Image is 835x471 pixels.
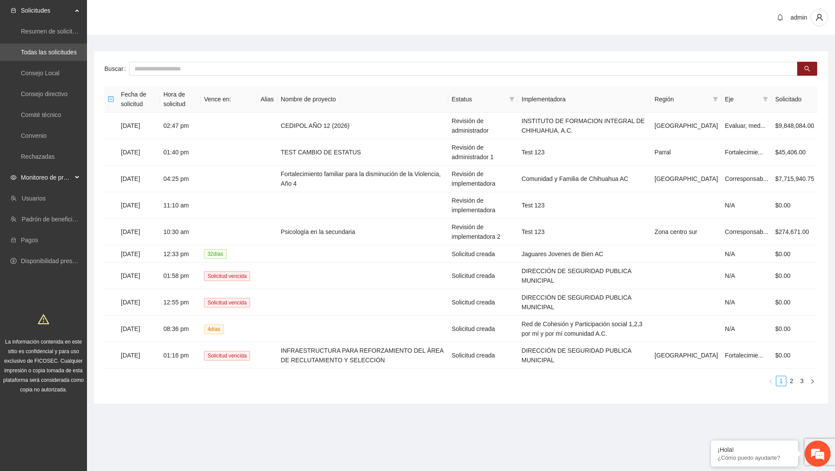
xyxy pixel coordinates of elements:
td: 10:30 am [160,219,200,245]
span: 32 día s [204,249,227,259]
td: N/A [721,316,772,342]
td: 12:33 pm [160,245,200,263]
td: $9,848,084.00 [772,113,818,139]
span: La información contenida en este sitio es confidencial y para uso exclusivo de FICOSEC. Cualquier... [3,339,84,393]
td: INSTITUTO DE FORMACION INTEGRAL DE CHIHUAHUA, A.C. [518,113,651,139]
td: DIRECCIÓN DE SEGURIDAD PUBLICA MUNICIPAL [518,289,651,316]
td: [DATE] [117,113,160,139]
span: Solicitud vencida [204,271,250,281]
span: Monitoreo de proyectos [21,169,72,186]
td: 02:47 pm [160,113,200,139]
span: filter [711,93,720,106]
td: Comunidad y Familia de Chihuahua AC [518,166,651,192]
button: bell [773,10,787,24]
td: 12:55 pm [160,289,200,316]
td: [GEOGRAPHIC_DATA] [651,166,721,192]
td: Zona centro sur [651,219,721,245]
td: 08:36 pm [160,316,200,342]
th: Solicitado [772,86,818,113]
td: $0.00 [772,342,818,369]
span: minus-square [108,96,114,102]
th: Fecha de solicitud [117,86,160,113]
td: N/A [721,263,772,289]
span: Corresponsab... [725,228,768,235]
td: [GEOGRAPHIC_DATA] [651,342,721,369]
a: Consejo directivo [21,90,67,97]
span: filter [509,97,514,102]
a: Consejo Local [21,70,60,77]
td: [DATE] [117,289,160,316]
td: Solicitud creada [448,245,518,263]
td: Revisión de administrador [448,113,518,139]
p: ¿Cómo puedo ayudarte? [718,454,792,461]
th: Hora de solicitud [160,86,200,113]
td: [GEOGRAPHIC_DATA] [651,113,721,139]
td: $0.00 [772,192,818,219]
td: Revisión de administrador 1 [448,139,518,166]
td: $0.00 [772,316,818,342]
a: Todas las solicitudes [21,49,77,56]
th: Implementadora [518,86,651,113]
td: Solicitud creada [448,316,518,342]
li: Next Page [807,376,818,386]
a: Disponibilidad presupuestal [21,257,95,264]
span: Fortalecimie... [725,352,763,359]
td: [DATE] [117,139,160,166]
td: N/A [721,289,772,316]
td: Test 123 [518,192,651,219]
td: [DATE] [117,219,160,245]
td: [DATE] [117,342,160,369]
span: Región [655,94,709,104]
label: Buscar [104,62,129,76]
span: Estatus [452,94,506,104]
td: 04:25 pm [160,166,200,192]
span: Solicitud vencida [204,351,250,361]
span: filter [508,93,516,106]
button: user [811,9,828,26]
td: Fortalecimiento familiar para la disminución de la Violencia, Año 4 [277,166,448,192]
button: search [797,62,817,76]
td: 01:40 pm [160,139,200,166]
span: search [804,66,810,73]
a: Usuarios [22,195,46,202]
td: Solicitud creada [448,342,518,369]
a: Convenio [21,132,47,139]
span: right [810,379,815,384]
td: Solicitud creada [448,289,518,316]
td: [DATE] [117,166,160,192]
span: admin [791,14,807,21]
span: Fortalecimie... [725,149,763,156]
td: Revisión de implementadora [448,192,518,219]
button: right [807,376,818,386]
td: $274,671.00 [772,219,818,245]
td: 01:16 pm [160,342,200,369]
td: Solicitud creada [448,263,518,289]
span: Solicitud vencida [204,298,250,307]
span: filter [763,97,768,102]
td: N/A [721,245,772,263]
td: $0.00 [772,289,818,316]
td: Parral [651,139,721,166]
span: bell [774,14,787,21]
span: left [768,379,773,384]
span: eye [10,174,17,180]
td: $0.00 [772,263,818,289]
td: $45,406.00 [772,139,818,166]
span: user [811,13,828,21]
td: Revisión de implementadora [448,166,518,192]
td: Psicología en la secundaria [277,219,448,245]
span: Eje [725,94,760,104]
span: Solicitudes [21,2,72,19]
td: $0.00 [772,245,818,263]
a: Padrón de beneficiarios [22,216,86,223]
td: INFRAESTRUCTURA PARA REFORZAMIENTO DEL ÁREA DE RECLUTAMIENTO Y SELECCIÓN [277,342,448,369]
a: Comité técnico [21,111,61,118]
td: [DATE] [117,316,160,342]
td: Test 123 [518,139,651,166]
td: N/A [721,192,772,219]
td: Test 123 [518,219,651,245]
td: Revisión de implementadora 2 [448,219,518,245]
button: left [765,376,776,386]
a: Pagos [21,237,38,244]
td: Red de Cohesión y Participación social 1,2,3 por mí y por mí comunidad A.C. [518,316,651,342]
